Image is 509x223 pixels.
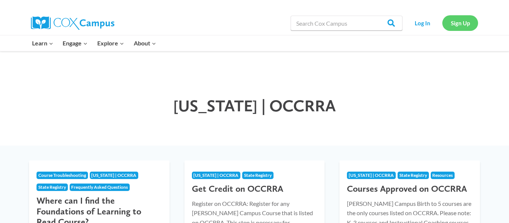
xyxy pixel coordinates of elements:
[71,184,128,190] span: Frequently Asked Questions
[38,172,86,178] span: Course Troubleshooting
[173,96,336,115] span: [US_STATE] | OCCRRA
[442,15,478,31] a: Sign Up
[399,172,427,178] span: State Registry
[31,16,114,30] img: Cox Campus
[38,184,66,190] span: State Registry
[347,184,472,194] h3: Courses Approved on OCCRRA
[129,35,161,51] button: Child menu of About
[27,35,58,51] button: Child menu of Learn
[193,172,238,178] span: [US_STATE] | OCCRRA
[192,184,317,194] h3: Get Credit on OCCRRA
[406,15,439,31] a: Log In
[291,16,402,31] input: Search Cox Campus
[92,35,129,51] button: Child menu of Explore
[91,172,136,178] span: [US_STATE] | OCCRRA
[244,172,272,178] span: State Registry
[58,35,93,51] button: Child menu of Engage
[432,172,453,178] span: Resources
[27,35,161,51] nav: Primary Navigation
[349,172,394,178] span: [US_STATE] | OCCRRA
[406,15,478,31] nav: Secondary Navigation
